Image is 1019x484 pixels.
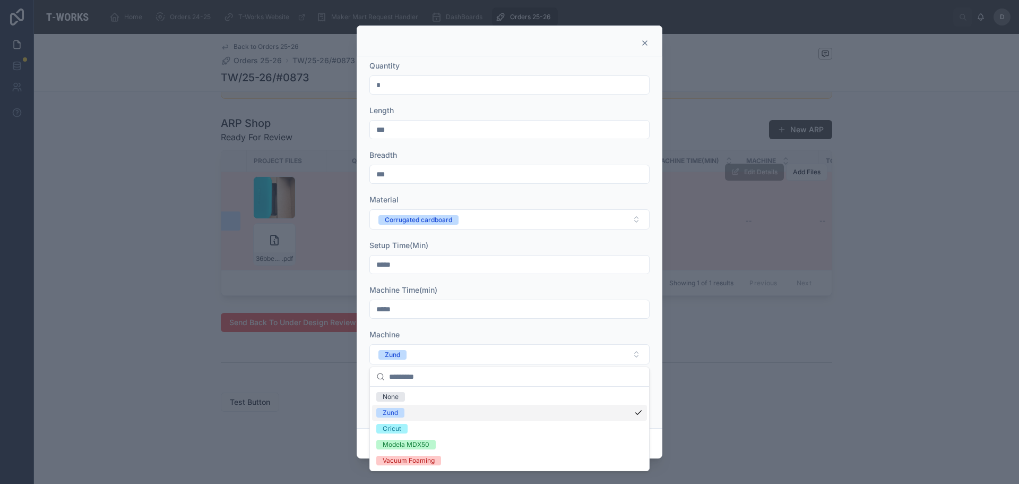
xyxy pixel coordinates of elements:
button: Select Button [369,209,650,230]
span: Machine Time(min) [369,285,437,294]
span: Machine [369,330,400,339]
span: Length [369,106,394,115]
div: Modela MDX50 [383,440,429,449]
span: Quantity [369,61,400,70]
span: Setup Time(Min) [369,241,428,250]
div: Vacuum Foaming [383,456,435,465]
div: Cricut [383,424,401,434]
div: Zund [385,350,400,360]
div: Zund [383,408,398,418]
button: Select Button [369,344,650,364]
span: Material [369,195,399,204]
span: Breadth [369,150,397,159]
div: Suggestions [370,387,649,471]
div: Corrugated cardboard [385,215,452,225]
div: None [383,392,399,402]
